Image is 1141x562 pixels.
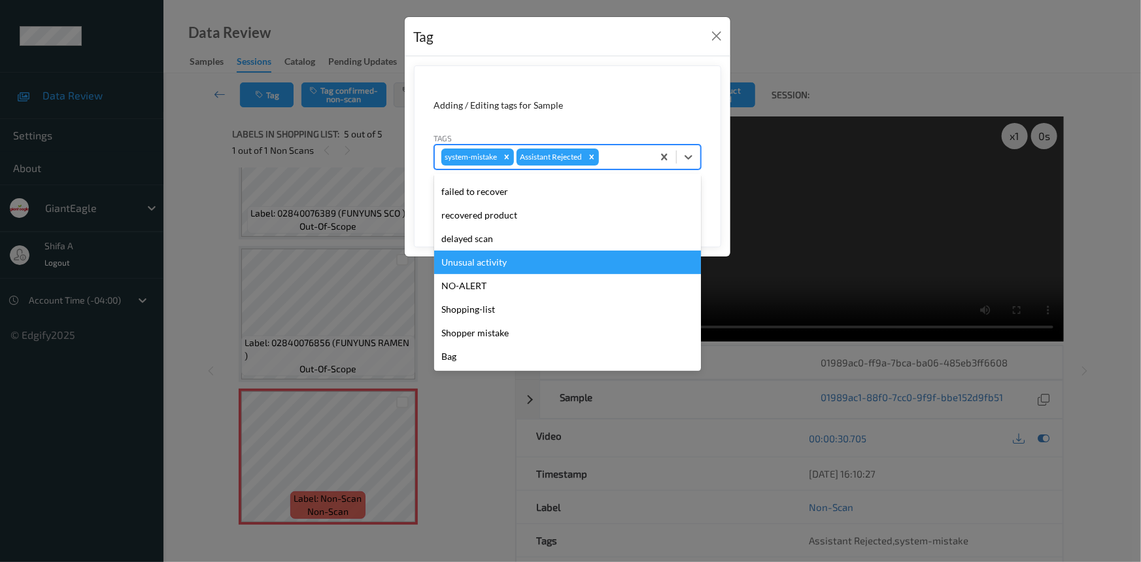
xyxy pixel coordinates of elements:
button: Close [707,27,726,45]
div: NO-ALERT [434,274,701,298]
div: failed to recover [434,180,701,203]
div: Bag [434,345,701,368]
div: Unusual activity [434,251,701,274]
div: Adding / Editing tags for Sample [434,99,701,112]
div: Shopper mistake [434,321,701,345]
div: recovered product [434,203,701,227]
div: Remove system-mistake [500,149,514,166]
div: delayed scan [434,227,701,251]
div: system-mistake [441,149,500,166]
div: Tag [414,26,434,47]
div: Shopping-list [434,298,701,321]
div: Assistant Rejected [517,149,585,166]
div: Remove Assistant Rejected [585,149,599,166]
label: Tags [434,132,452,144]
